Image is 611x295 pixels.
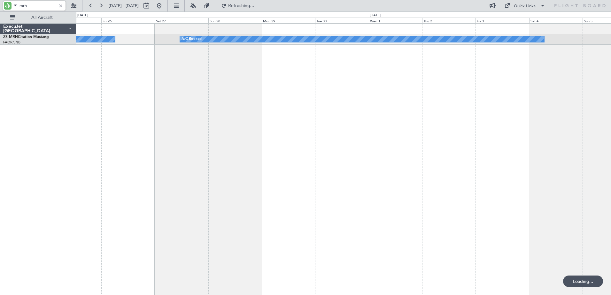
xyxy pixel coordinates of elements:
div: Tue 30 [315,18,368,23]
div: Sat 4 [529,18,583,23]
a: ZS-MRHCitation Mustang [3,35,49,39]
div: A/C Booked [182,34,202,44]
span: All Aircraft [17,15,67,20]
a: FAOR/JNB [3,40,20,45]
div: Thu 2 [422,18,476,23]
div: Fri 3 [476,18,529,23]
span: [DATE] - [DATE] [109,3,139,9]
button: All Aircraft [7,12,69,23]
div: Sat 27 [155,18,208,23]
div: [DATE] [77,13,88,18]
span: Refreshing... [228,4,255,8]
div: Mon 29 [262,18,315,23]
div: Loading... [563,276,603,287]
button: Quick Links [501,1,548,11]
div: Quick Links [514,3,536,10]
div: Sun 28 [208,18,262,23]
div: Wed 1 [369,18,422,23]
div: [DATE] [370,13,381,18]
div: Fri 26 [101,18,155,23]
span: ZS-MRH [3,35,18,39]
input: A/C (Reg. or Type) [19,1,56,11]
button: Refreshing... [218,1,257,11]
